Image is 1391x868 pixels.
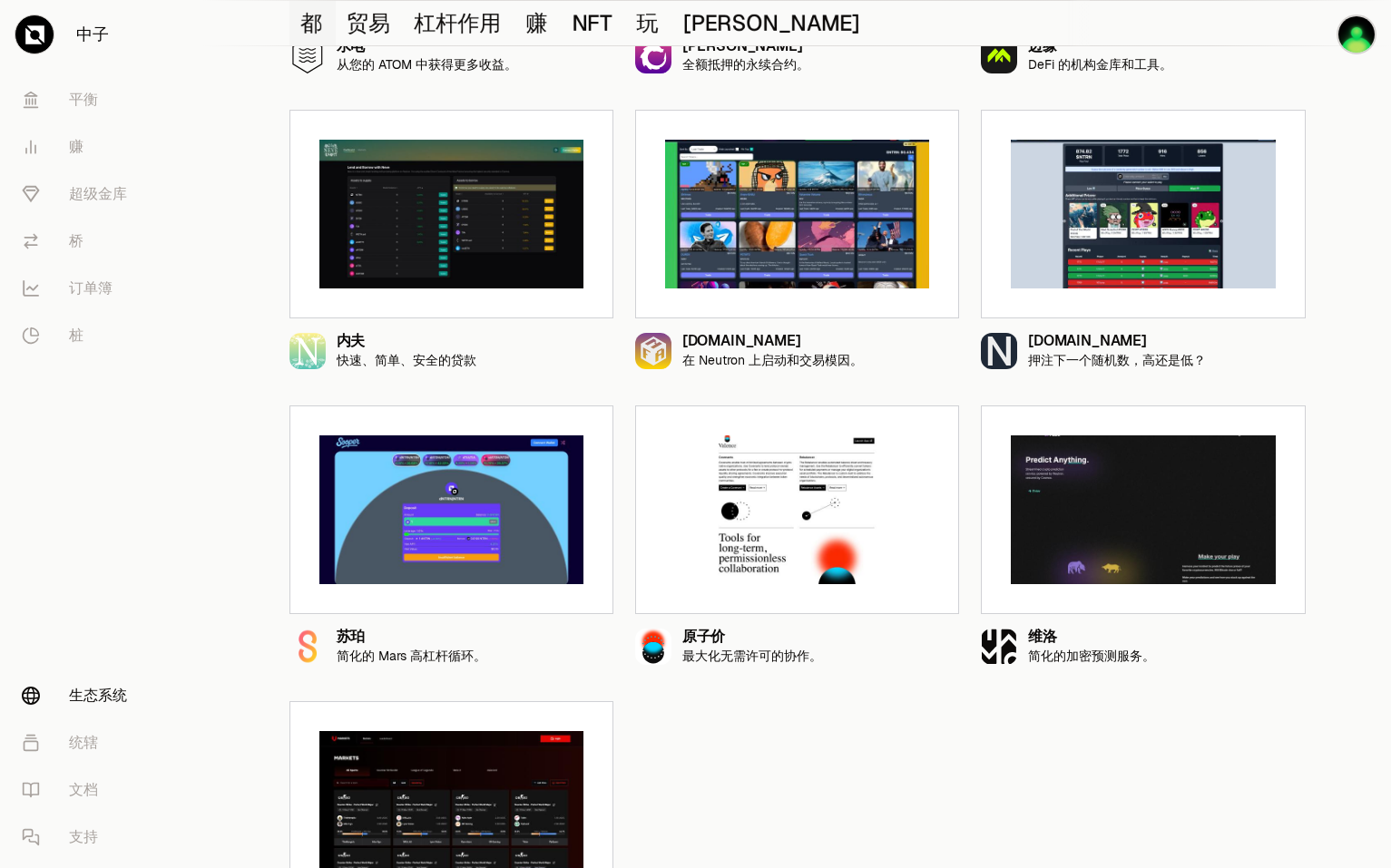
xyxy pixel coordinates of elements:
[7,719,196,766] a: 统辖
[7,218,196,265] a: 桥
[69,779,98,801] font: 文档
[69,89,98,111] font: 平衡
[7,76,196,123] a: 平衡
[69,183,127,205] font: 超级金库
[7,171,196,218] a: 超级金库
[337,57,517,73] p: 从您的 ATOM 中获得更多收益。
[7,312,196,359] a: 桩
[1028,57,1172,73] p: DeFi 的机构金库和工具。
[682,649,822,664] p: 最大化无需许可的协作。
[76,22,109,47] font: 中子
[1028,39,1172,54] div: 边缘
[636,12,658,34] font: 玩
[337,334,476,349] div: 内夫
[665,435,929,584] img: 价预览图像
[69,826,98,848] font: 支持
[7,766,196,814] a: 文档
[1028,649,1155,664] p: 简化的加密预测服务。
[69,136,83,158] font: 赚
[682,12,860,34] font: [PERSON_NAME]
[289,629,326,665] img: Sooper 标志
[665,140,929,288] img: NFA.zone 预览图像
[300,12,322,34] font: 都
[319,140,583,288] img: Neve 预览图像
[1028,334,1206,349] div: [DOMAIN_NAME]
[7,265,196,312] a: 订单簿
[682,334,863,349] div: [DOMAIN_NAME]
[1011,140,1275,288] img: NGMI.zone 预览图像
[69,278,113,299] font: 订单簿
[414,12,500,34] font: 杠杆作用
[337,629,486,645] div: 苏珀
[69,230,83,252] font: 桥
[337,353,476,368] p: 快速、简单、安全的贷款
[69,685,127,707] font: 生态系统
[1028,629,1155,645] div: 维洛
[69,732,98,754] font: 统辖
[571,12,612,34] font: NFT
[346,12,389,34] font: 贸易
[337,649,486,664] p: 简化的 Mars 高杠杆循环。
[337,39,517,54] div: 水电
[1011,435,1275,584] img: Velo 预览图像
[69,325,83,346] font: 桩
[319,435,583,584] img: Sooper 预览图像
[7,123,196,171] a: 赚
[7,814,196,861] a: 支持
[1028,353,1206,368] p: 押注下一个随机数，高还是低？
[1338,16,1375,53] img: 开普尔
[682,353,863,368] p: 在 Neutron 上启动和交易模因。
[682,57,809,73] p: 全额抵押的永续合约。
[682,39,809,54] div: [PERSON_NAME]
[682,629,822,645] div: 原子价
[7,672,196,719] a: 生态系统
[525,12,547,34] font: 赚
